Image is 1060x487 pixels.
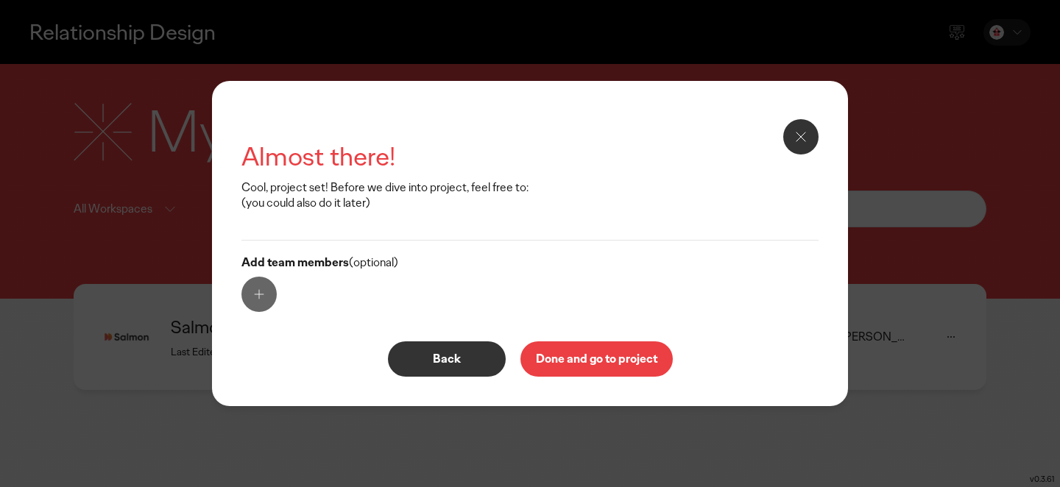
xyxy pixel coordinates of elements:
p: Cool, project set! Before we dive into project, feel free to: (you could also do it later) [241,180,536,211]
button: Done and go to project [520,341,673,377]
p: (optional) [241,255,819,271]
p: Back [403,353,490,365]
h2: Almost there! [241,140,819,174]
button: Back [388,341,506,377]
p: Done and go to project [536,353,657,365]
b: Add team members [241,255,349,270]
